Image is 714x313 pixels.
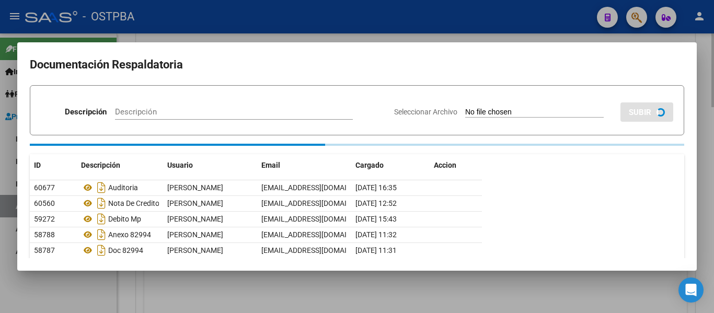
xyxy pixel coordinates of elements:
span: [PERSON_NAME] [167,246,223,254]
datatable-header-cell: Accion [430,154,482,177]
h2: Documentación Respaldatoria [30,55,684,75]
span: [DATE] 11:31 [355,246,397,254]
div: Debito Mp [81,211,159,227]
span: Email [261,161,280,169]
datatable-header-cell: Email [257,154,351,177]
button: SUBIR [620,102,673,122]
i: Descargar documento [95,179,108,196]
span: Descripción [81,161,120,169]
div: Anexo 82994 [81,226,159,243]
p: Descripción [65,106,107,118]
datatable-header-cell: Usuario [163,154,257,177]
span: 60677 [34,183,55,192]
span: Accion [434,161,456,169]
span: ID [34,161,41,169]
span: Seleccionar Archivo [394,108,457,116]
span: 60560 [34,199,55,207]
span: [EMAIL_ADDRESS][DOMAIN_NAME] [261,199,377,207]
span: [EMAIL_ADDRESS][DOMAIN_NAME] [261,246,377,254]
div: Auditoria [81,179,159,196]
i: Descargar documento [95,226,108,243]
span: Cargado [355,161,384,169]
i: Descargar documento [95,242,108,259]
datatable-header-cell: Cargado [351,154,430,177]
span: [DATE] 12:52 [355,199,397,207]
span: SUBIR [629,108,651,117]
span: 59272 [34,215,55,223]
div: Open Intercom Messenger [678,277,704,303]
span: Usuario [167,161,193,169]
span: [PERSON_NAME] [167,215,223,223]
i: Descargar documento [95,195,108,212]
i: Descargar documento [95,211,108,227]
span: [EMAIL_ADDRESS][DOMAIN_NAME] [261,215,377,223]
span: 58787 [34,246,55,254]
datatable-header-cell: ID [30,154,77,177]
span: [PERSON_NAME] [167,183,223,192]
span: [DATE] 15:43 [355,215,397,223]
span: 58788 [34,230,55,239]
div: Nota De Credito [81,195,159,212]
datatable-header-cell: Descripción [77,154,163,177]
span: [PERSON_NAME] [167,199,223,207]
span: [DATE] 16:35 [355,183,397,192]
span: [DATE] 11:32 [355,230,397,239]
div: Doc 82994 [81,242,159,259]
span: [PERSON_NAME] [167,230,223,239]
span: [EMAIL_ADDRESS][DOMAIN_NAME] [261,230,377,239]
span: [EMAIL_ADDRESS][DOMAIN_NAME] [261,183,377,192]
